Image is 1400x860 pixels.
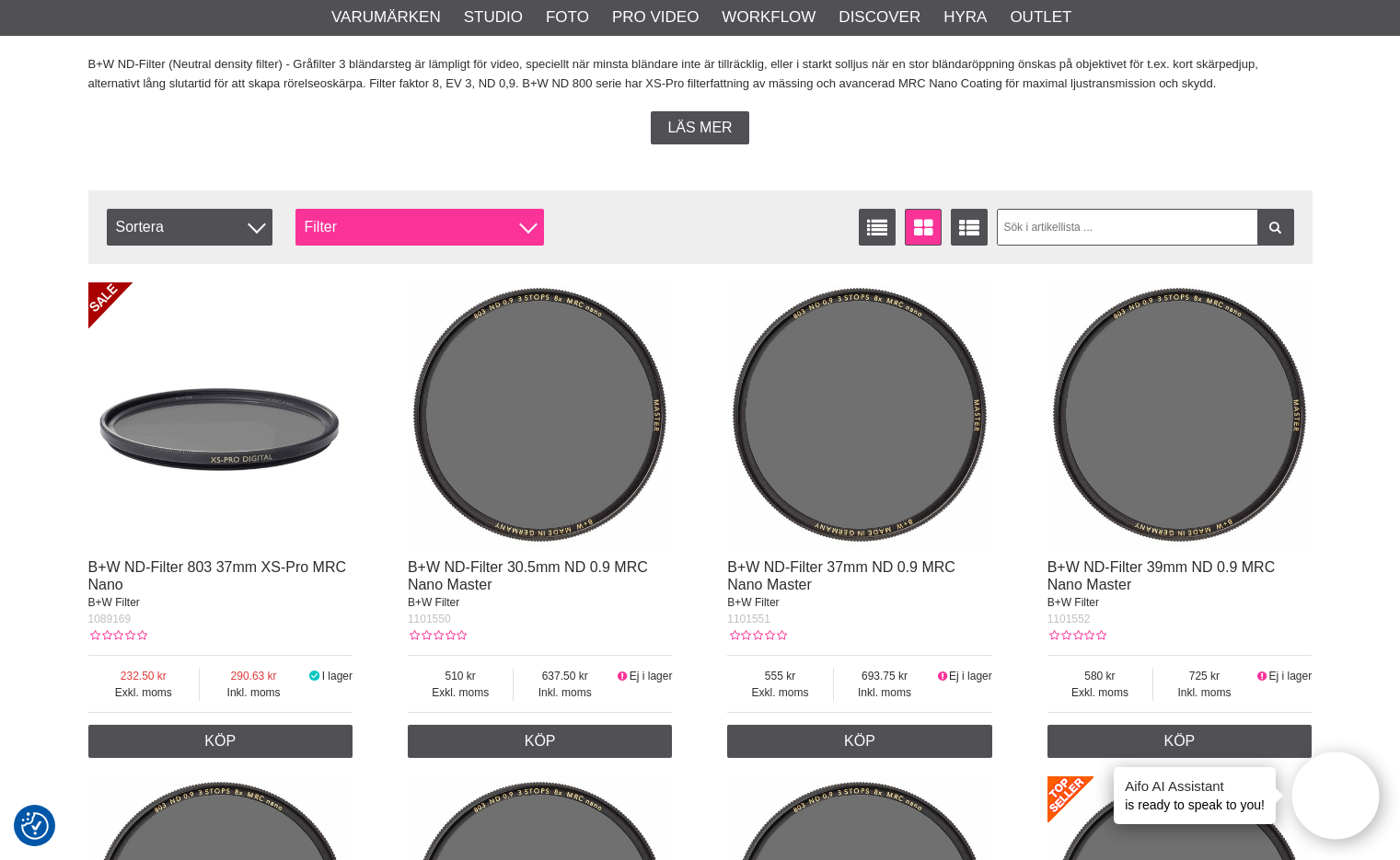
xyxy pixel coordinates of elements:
input: Sök i artikellista ... [997,209,1294,246]
a: B+W ND-Filter 37mm ND 0.9 MRC Nano Master [727,559,955,592]
a: Fönstervisning [905,209,942,246]
i: I lager [307,670,322,682]
span: B+W Filter [1047,596,1099,609]
div: Kundbetyg: 0 [727,627,786,644]
h4: Aifo AI Assistant [1125,776,1265,796]
span: Inkl. moms [200,684,307,701]
div: is ready to speak to you! [1114,767,1276,824]
span: 580 [1047,668,1153,684]
a: Studio [464,6,523,29]
div: Filter [295,209,544,246]
span: Exkl. moms [1047,684,1153,701]
a: Filtrera [1257,209,1294,246]
button: Samtyckesinställningar [21,809,49,843]
a: Discover [839,6,920,29]
span: Ej i lager [1268,670,1312,682]
i: Ej i lager [935,670,949,682]
a: Listvisning [859,209,896,246]
a: B+W ND-Filter 30.5mm ND 0.9 MRC Nano Master [408,559,648,592]
span: B+W Filter [88,596,140,609]
span: Exkl. moms [727,684,833,701]
span: B+W Filter [727,596,779,609]
p: B+W ND-Filter (Neutral density filter) - Gråfilter 3 bländarsteg är lämpligt för video, speciellt... [88,55,1313,94]
span: 1089169 [88,613,132,625]
span: 1101550 [408,613,451,625]
span: 1101551 [727,613,770,625]
span: Ej i lager [630,670,673,682]
span: Exkl. moms [88,684,200,701]
a: Varumärken [331,6,441,29]
a: Utökad listvisning [951,209,988,246]
a: Köp [727,725,992,758]
span: 290.63 [200,668,307,684]
i: Ej i lager [1255,670,1269,682]
img: B+W ND-Filter 30.5mm ND 0.9 MRC Nano Master [408,282,673,547]
span: I lager [322,670,353,682]
a: Outlet [1010,6,1071,29]
span: Sortera [107,209,272,246]
img: B+W ND-Filter 37mm ND 0.9 MRC Nano Master [727,282,992,547]
span: Inkl. moms [834,684,936,701]
span: 725 [1153,668,1255,684]
a: Hyra [943,6,987,29]
a: Foto [546,6,589,29]
span: B+W Filter [408,596,459,609]
span: Exkl. moms [408,684,514,701]
span: 510 [408,668,514,684]
a: Köp [408,725,673,758]
span: Läs mer [667,120,732,136]
a: B+W ND-Filter 39mm ND 0.9 MRC Nano Master [1047,559,1276,592]
img: B+W ND-Filter 803 37mm XS-Pro MRC Nano [88,282,353,547]
a: Köp [1047,725,1313,758]
a: Pro Video [612,6,699,29]
a: Köp [88,725,353,758]
span: 693.75 [834,668,936,684]
span: 1101552 [1047,613,1091,625]
a: B+W ND-Filter 803 37mm XS-Pro MRC Nano [88,559,347,592]
span: Ej i lager [949,670,992,682]
img: B+W ND-Filter 39mm ND 0.9 MRC Nano Master [1047,282,1313,547]
i: Ej i lager [616,670,630,682]
span: 637.50 [514,668,616,684]
a: Workflow [722,6,816,29]
span: 555 [727,668,833,684]
span: 232.50 [88,668,200,684]
span: Inkl. moms [1153,684,1255,701]
div: Kundbetyg: 0 [88,627,147,644]
div: Kundbetyg: 0 [408,627,467,644]
span: Inkl. moms [514,684,616,701]
div: Kundbetyg: 0 [1047,627,1106,644]
img: Revisit consent button [21,812,49,840]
